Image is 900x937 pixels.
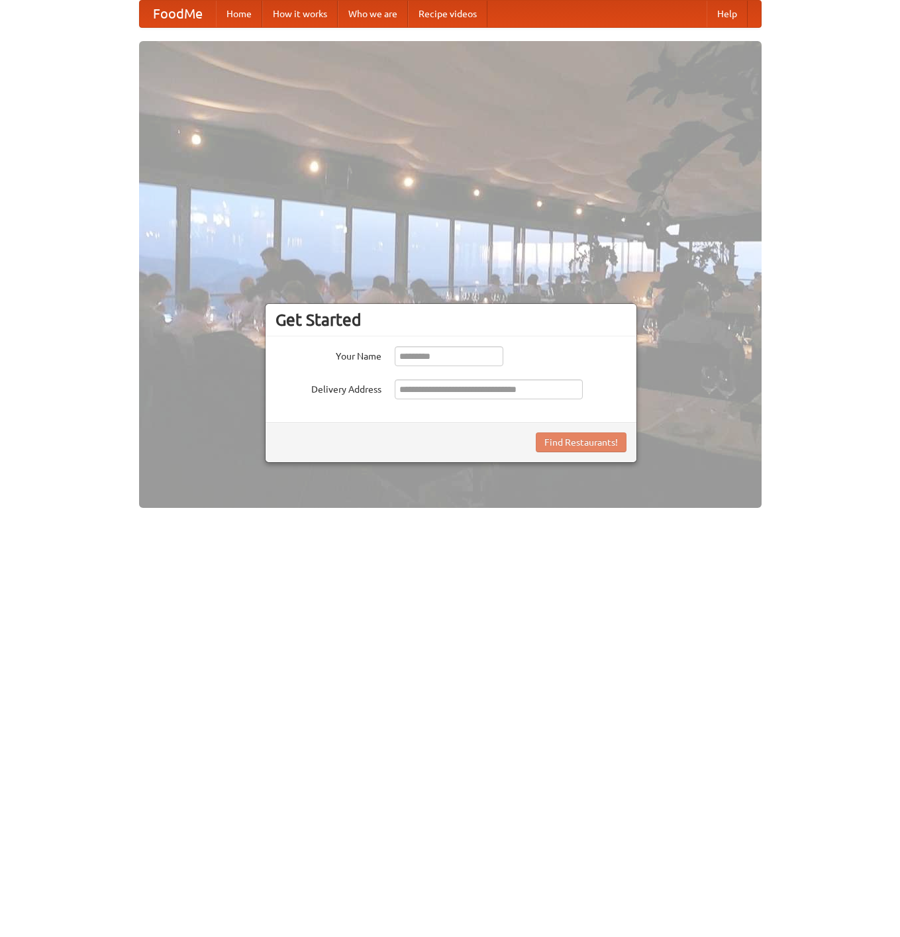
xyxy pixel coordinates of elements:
[275,310,626,330] h3: Get Started
[275,346,381,363] label: Your Name
[275,379,381,396] label: Delivery Address
[140,1,216,27] a: FoodMe
[216,1,262,27] a: Home
[408,1,487,27] a: Recipe videos
[707,1,748,27] a: Help
[262,1,338,27] a: How it works
[338,1,408,27] a: Who we are
[536,432,626,452] button: Find Restaurants!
